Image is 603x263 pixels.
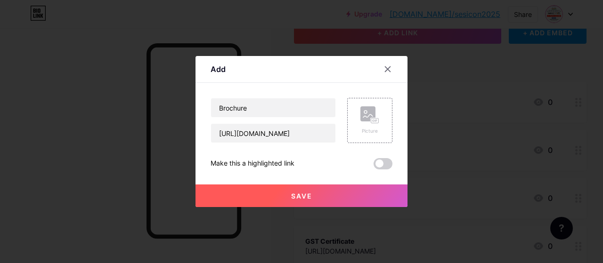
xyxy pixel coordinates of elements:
input: URL [211,124,335,143]
span: Save [291,192,312,200]
div: Picture [360,128,379,135]
input: Title [211,98,335,117]
div: Make this a highlighted link [211,158,294,169]
div: Add [211,64,226,75]
button: Save [196,184,407,207]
